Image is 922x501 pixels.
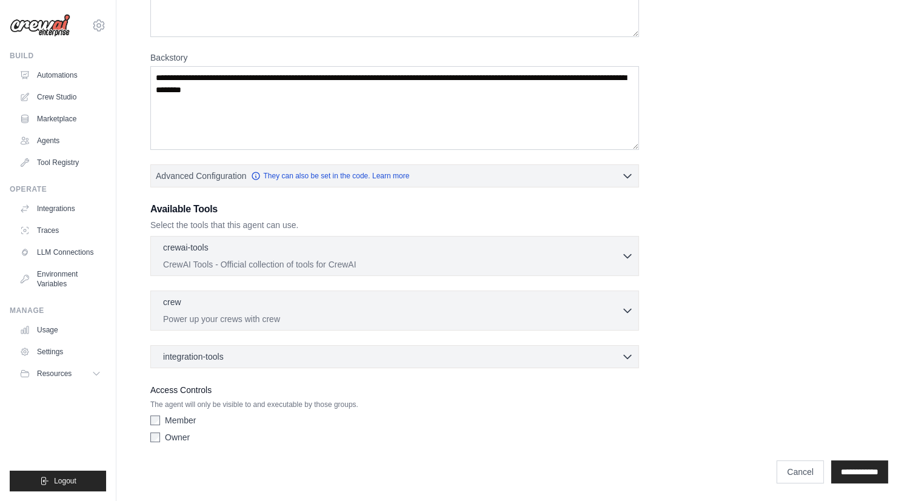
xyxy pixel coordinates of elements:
[156,170,246,182] span: Advanced Configuration
[10,14,70,37] img: Logo
[15,131,106,150] a: Agents
[15,153,106,172] a: Tool Registry
[163,258,621,271] p: CrewAI Tools - Official collection of tools for CrewAI
[150,52,639,64] label: Backstory
[15,109,106,129] a: Marketplace
[15,243,106,262] a: LLM Connections
[10,306,106,315] div: Manage
[150,219,639,231] p: Select the tools that this agent can use.
[15,342,106,361] a: Settings
[150,383,639,397] label: Access Controls
[151,165,638,187] button: Advanced Configuration They can also be set in the code. Learn more
[163,313,621,325] p: Power up your crews with crew
[150,400,639,409] p: The agent will only be visible to and executable by those groups.
[156,296,633,325] button: crew Power up your crews with crew
[15,320,106,340] a: Usage
[163,296,181,308] p: crew
[15,264,106,294] a: Environment Variables
[15,364,106,383] button: Resources
[10,471,106,491] button: Logout
[156,241,633,271] button: crewai-tools CrewAI Tools - Official collection of tools for CrewAI
[251,171,409,181] a: They can also be set in the code. Learn more
[10,184,106,194] div: Operate
[165,431,190,443] label: Owner
[156,351,633,363] button: integration-tools
[10,51,106,61] div: Build
[54,476,76,486] span: Logout
[150,202,639,217] h3: Available Tools
[163,241,209,254] p: crewai-tools
[15,199,106,218] a: Integrations
[15,221,106,240] a: Traces
[37,369,72,378] span: Resources
[165,414,196,426] label: Member
[777,460,824,483] a: Cancel
[15,87,106,107] a: Crew Studio
[163,351,224,363] span: integration-tools
[15,66,106,85] a: Automations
